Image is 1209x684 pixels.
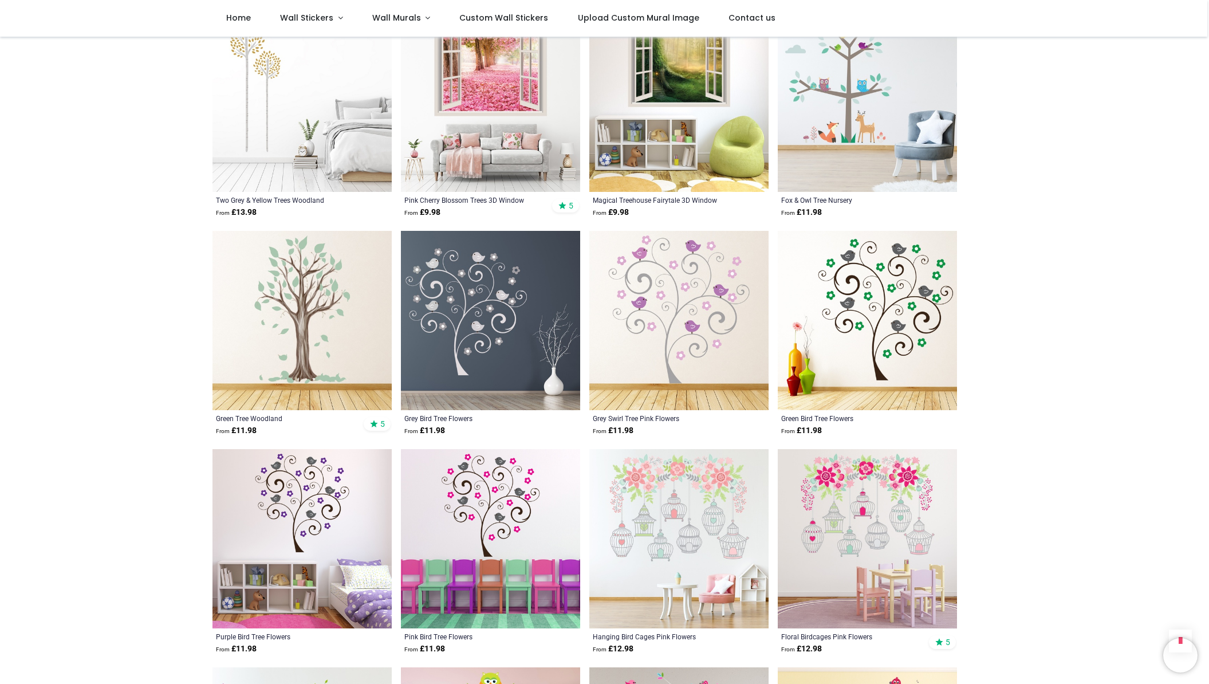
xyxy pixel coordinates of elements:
a: Green Bird Tree Flowers [781,414,919,423]
img: Two Grey & Yellow Trees Woodland Wall Sticker [212,13,392,192]
strong: £ 9.98 [404,207,440,218]
a: Pink Bird Tree Flowers [404,632,542,641]
img: Fox & Owl Tree Nursery Wall Sticker [778,13,957,192]
span: Wall Murals [372,12,421,23]
span: From [404,210,418,216]
span: 5 [380,419,385,429]
span: From [404,428,418,434]
img: Pink Cherry Blossom Trees 3D Window Wall Sticker [401,13,580,192]
a: Purple Bird Tree Flowers [216,632,354,641]
img: Purple Bird Tree Flowers Wall Sticker [212,449,392,628]
a: Fox & Owl Tree Nursery [781,195,919,205]
img: Grey Swirl Tree Pink Flowers Wall Sticker [589,231,769,410]
span: From [216,428,230,434]
span: From [404,646,418,652]
strong: £ 11.98 [781,207,822,218]
span: From [593,646,607,652]
strong: £ 12.98 [781,643,822,655]
span: Contact us [728,12,775,23]
a: Pink Cherry Blossom Trees 3D Window [404,195,542,205]
strong: £ 11.98 [593,425,633,437]
strong: £ 13.98 [216,207,257,218]
a: Green Tree Woodland [216,414,354,423]
a: Hanging Bird Cages Pink Flowers [593,632,731,641]
span: From [216,210,230,216]
strong: £ 11.98 [404,643,445,655]
span: 5 [569,201,573,211]
img: Grey Bird Tree Flowers Wall Sticker [401,231,580,410]
a: Magical Treehouse Fairytale 3D Window [593,195,731,205]
strong: £ 11.98 [404,425,445,437]
span: 5 [946,637,950,647]
a: Grey Bird Tree Flowers [404,414,542,423]
span: From [781,646,795,652]
span: Custom Wall Stickers [459,12,548,23]
img: Hanging Bird Cages Pink Flowers Wall Sticker [589,449,769,628]
img: Pink Bird Tree Flowers Wall Sticker [401,449,580,628]
span: From [216,646,230,652]
span: Upload Custom Mural Image [578,12,699,23]
span: Home [226,12,251,23]
strong: £ 11.98 [781,425,822,437]
span: From [781,210,795,216]
img: Magical Treehouse Fairytale 3D Window Wall Sticker [589,13,769,192]
span: From [593,428,607,434]
span: From [781,428,795,434]
img: Floral Birdcages Pink Flowers Wall Sticker [778,449,957,628]
a: Two Grey & Yellow Trees Woodland [216,195,354,205]
strong: £ 11.98 [216,425,257,437]
strong: £ 11.98 [216,643,257,655]
strong: £ 12.98 [593,643,633,655]
strong: £ 9.98 [593,207,629,218]
img: Green Bird Tree Flowers Wall Sticker [778,231,957,410]
img: Green Tree Woodland Wall Sticker [212,231,392,410]
span: Wall Stickers [280,12,333,23]
span: From [593,210,607,216]
a: Grey Swirl Tree Pink Flowers [593,414,731,423]
iframe: Brevo live chat [1163,638,1198,673]
a: Floral Birdcages Pink Flowers [781,632,919,641]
